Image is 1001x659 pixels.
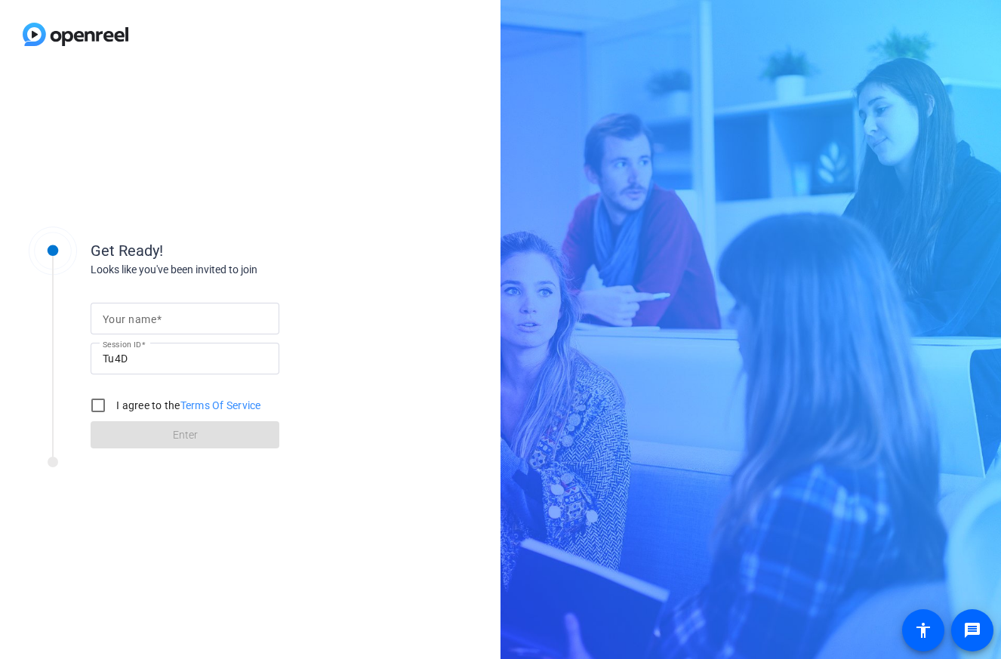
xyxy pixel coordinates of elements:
div: Get Ready! [91,239,393,262]
mat-icon: accessibility [914,621,932,639]
mat-icon: message [963,621,981,639]
mat-label: Session ID [103,340,141,349]
a: Terms Of Service [180,399,261,411]
label: I agree to the [113,398,261,413]
mat-label: Your name [103,313,156,325]
div: Looks like you've been invited to join [91,262,393,278]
